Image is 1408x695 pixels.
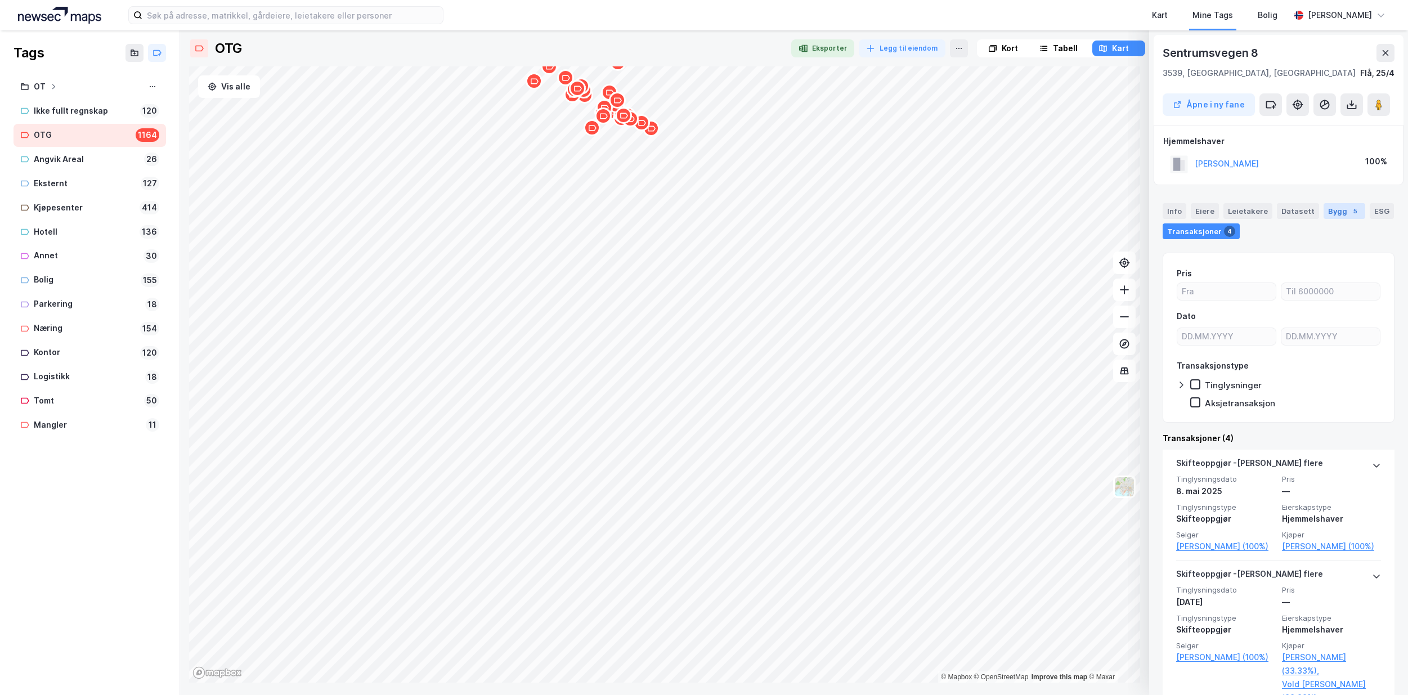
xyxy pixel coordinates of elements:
[34,225,135,239] div: Hotell
[1282,641,1381,651] span: Kjøper
[1282,503,1381,512] span: Eierskapstype
[613,106,630,123] div: Map marker
[1163,66,1356,80] div: 3539, [GEOGRAPHIC_DATA], [GEOGRAPHIC_DATA]
[140,346,159,360] div: 120
[596,99,613,116] div: Map marker
[615,107,632,124] div: Map marker
[1191,203,1219,219] div: Eiere
[14,100,166,123] a: Ikke fullt regnskap120
[1177,267,1192,280] div: Pris
[1176,585,1275,595] span: Tinglysningsdato
[584,119,600,136] div: Map marker
[557,69,574,86] div: Map marker
[144,394,159,407] div: 50
[1177,359,1249,373] div: Transaksjonstype
[609,92,626,109] div: Map marker
[145,298,159,311] div: 18
[566,81,583,98] div: Map marker
[1282,595,1381,609] div: —
[34,177,136,191] div: Eksternt
[1176,623,1275,636] div: Skifteoppgjør
[1282,512,1381,526] div: Hjemmelshaver
[14,389,166,412] a: Tomt50
[1177,283,1276,300] input: Fra
[526,73,542,89] div: Map marker
[146,418,159,432] div: 11
[14,148,166,171] a: Angvik Areal26
[594,104,611,120] div: Map marker
[1053,42,1078,55] div: Tabell
[192,666,242,679] a: Mapbox homepage
[569,80,586,97] div: Map marker
[141,273,159,287] div: 155
[14,317,166,340] a: Næring154
[1176,503,1275,512] span: Tinglysningstype
[14,124,166,147] a: OTG1164
[1176,595,1275,609] div: [DATE]
[34,249,139,263] div: Annet
[1282,485,1381,498] div: —
[14,221,166,244] a: Hotell136
[34,394,140,408] div: Tomt
[14,172,166,195] a: Eksternt127
[215,39,242,57] div: OTG
[1282,585,1381,595] span: Pris
[144,249,159,263] div: 30
[14,44,44,62] div: Tags
[1365,155,1387,168] div: 100%
[1223,203,1272,219] div: Leietakere
[1177,328,1276,345] input: DD.MM.YYYY
[1163,223,1240,239] div: Transaksjoner
[1352,641,1408,695] iframe: Chat Widget
[1349,205,1361,217] div: 5
[1176,530,1275,540] span: Selger
[189,66,1140,683] canvas: Map
[1089,673,1115,681] a: Maxar
[14,365,166,388] a: Logistikk18
[144,153,159,166] div: 26
[140,322,159,335] div: 154
[14,341,166,364] a: Kontor120
[941,673,972,681] a: Mapbox
[1281,328,1380,345] input: DD.MM.YYYY
[633,114,650,131] div: Map marker
[1205,398,1275,409] div: Aksjetransaksjon
[14,196,166,219] a: Kjøpesenter414
[564,86,581,103] div: Map marker
[595,107,612,124] div: Map marker
[1282,540,1381,553] a: [PERSON_NAME] (100%)
[34,370,141,384] div: Logistikk
[1032,673,1087,681] a: Improve this map
[1281,283,1380,300] input: Til 6000000
[145,370,159,384] div: 18
[1324,203,1365,219] div: Bygg
[613,110,630,127] div: Map marker
[34,321,136,335] div: Næring
[140,104,159,118] div: 120
[1258,8,1277,22] div: Bolig
[14,293,166,316] a: Parkering18
[643,120,660,137] div: Map marker
[1192,8,1233,22] div: Mine Tags
[14,244,166,267] a: Annet30
[1163,134,1394,148] div: Hjemmelshaver
[1176,456,1323,474] div: Skifteoppgjør - [PERSON_NAME] flere
[1163,203,1186,219] div: Info
[141,177,159,190] div: 127
[34,128,131,142] div: OTG
[1163,93,1255,116] button: Åpne i ny fane
[14,268,166,292] a: Bolig155
[1360,66,1394,80] div: Flå, 25/4
[1282,613,1381,623] span: Eierskapstype
[1112,42,1129,55] div: Kart
[791,39,854,57] button: Eksporter
[1205,380,1262,391] div: Tinglysninger
[1282,530,1381,540] span: Kjøper
[608,96,625,113] div: Map marker
[1282,651,1381,678] a: [PERSON_NAME] (33.33%),
[1370,203,1394,219] div: ESG
[1352,641,1408,695] div: Kontrollprogram for chat
[1163,432,1394,445] div: Transaksjoner (4)
[136,128,159,142] div: 1164
[142,7,443,24] input: Søk på adresse, matrikkel, gårdeiere, leietakere eller personer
